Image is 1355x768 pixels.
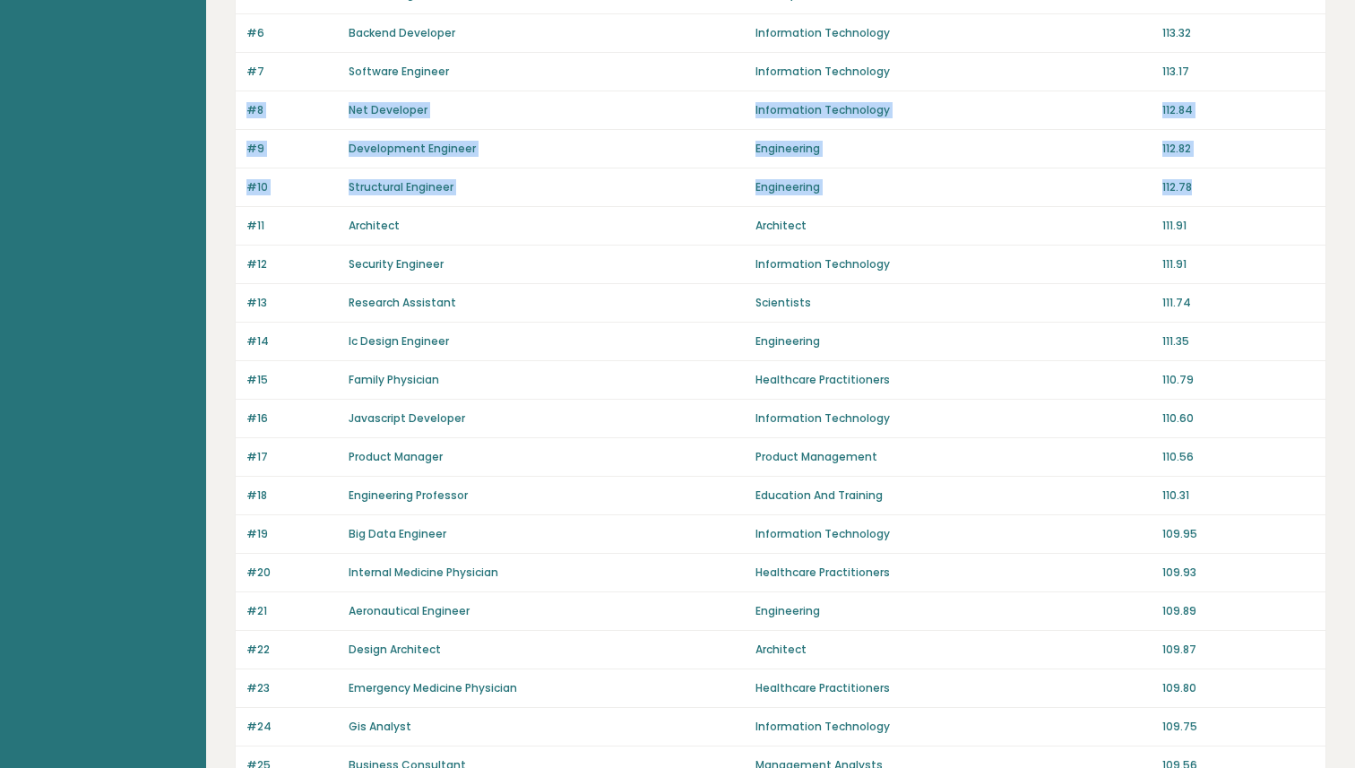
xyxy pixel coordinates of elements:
a: Javascript Developer [349,410,465,426]
p: Information Technology [755,64,1152,80]
p: 112.78 [1162,179,1315,195]
p: Scientists [755,295,1152,311]
p: 111.74 [1162,295,1315,311]
a: Emergency Medicine Physician [349,680,517,695]
p: 110.79 [1162,372,1315,388]
a: Aeronautical Engineer [349,603,470,618]
p: Architect [755,218,1152,234]
p: 109.95 [1162,526,1315,542]
a: Family Physician [349,372,439,387]
p: #11 [246,218,338,234]
p: 112.84 [1162,102,1315,118]
p: #8 [246,102,338,118]
p: Information Technology [755,25,1152,41]
p: 109.87 [1162,642,1315,658]
p: Information Technology [755,526,1152,542]
p: Information Technology [755,719,1152,735]
p: #10 [246,179,338,195]
p: Healthcare Practitioners [755,372,1152,388]
p: Information Technology [755,410,1152,427]
p: #9 [246,141,338,157]
p: 109.89 [1162,603,1315,619]
p: Information Technology [755,256,1152,272]
p: 110.31 [1162,488,1315,504]
a: Software Engineer [349,64,449,79]
a: Backend Developer [349,25,455,40]
a: Structural Engineer [349,179,453,194]
p: 111.35 [1162,333,1315,349]
p: #21 [246,603,338,619]
p: #24 [246,719,338,735]
a: Net Developer [349,102,427,117]
p: #7 [246,64,338,80]
p: #16 [246,410,338,427]
a: Internal Medicine Physician [349,565,498,580]
p: Engineering [755,179,1152,195]
p: #15 [246,372,338,388]
p: #19 [246,526,338,542]
a: Gis Analyst [349,719,411,734]
p: Product Management [755,449,1152,465]
p: Engineering [755,333,1152,349]
p: #17 [246,449,338,465]
a: Big Data Engineer [349,526,446,541]
p: 109.80 [1162,680,1315,696]
a: Design Architect [349,642,441,657]
p: 111.91 [1162,256,1315,272]
a: Product Manager [349,449,443,464]
a: Architect [349,218,400,233]
a: Security Engineer [349,256,444,272]
p: Information Technology [755,102,1152,118]
p: 112.82 [1162,141,1315,157]
p: Architect [755,642,1152,658]
p: 111.91 [1162,218,1315,234]
p: Healthcare Practitioners [755,680,1152,696]
p: #14 [246,333,338,349]
p: 110.60 [1162,410,1315,427]
p: Education And Training [755,488,1152,504]
p: #12 [246,256,338,272]
a: Development Engineer [349,141,476,156]
p: #18 [246,488,338,504]
p: Engineering [755,141,1152,157]
p: 113.32 [1162,25,1315,41]
p: Engineering [755,603,1152,619]
p: #20 [246,565,338,581]
a: Ic Design Engineer [349,333,449,349]
p: Healthcare Practitioners [755,565,1152,581]
p: #22 [246,642,338,658]
p: 110.56 [1162,449,1315,465]
p: #13 [246,295,338,311]
p: 113.17 [1162,64,1315,80]
p: #6 [246,25,338,41]
p: 109.93 [1162,565,1315,581]
p: #23 [246,680,338,696]
a: Engineering Professor [349,488,468,503]
a: Research Assistant [349,295,456,310]
p: 109.75 [1162,719,1315,735]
